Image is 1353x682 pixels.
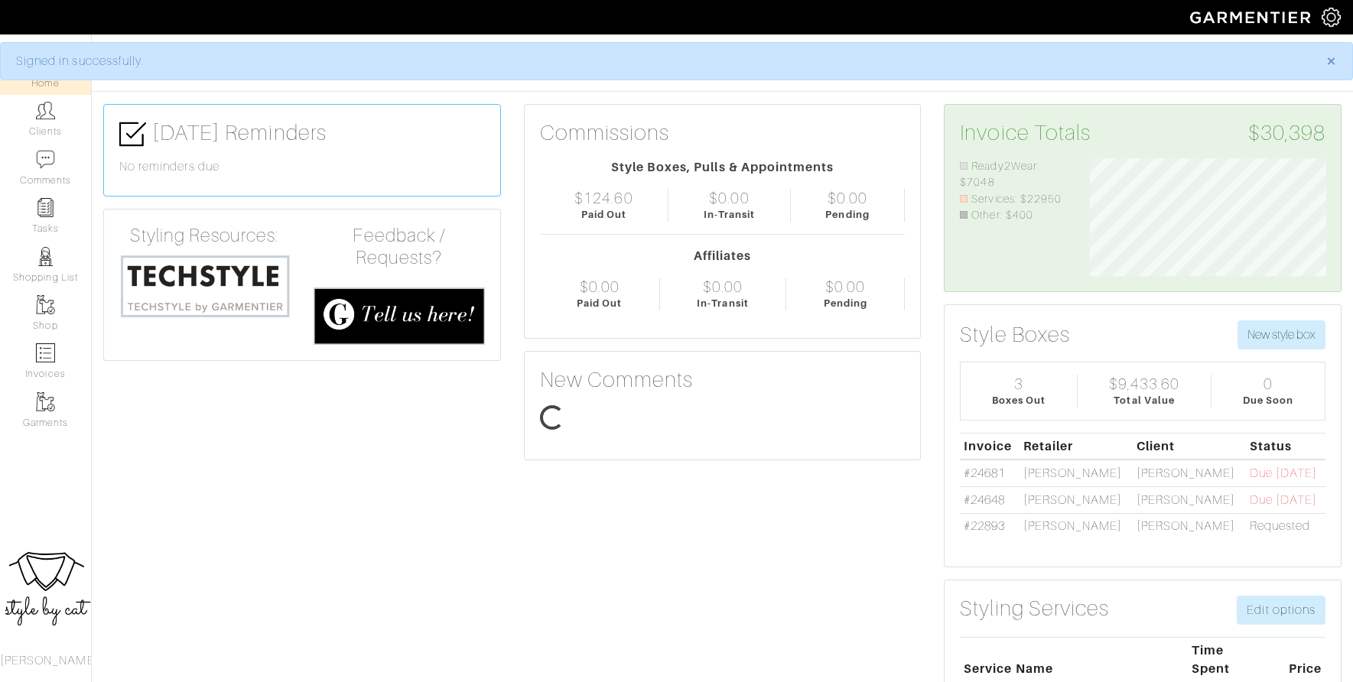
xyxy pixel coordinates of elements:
div: Affiliates [540,247,906,265]
h4: Feedback / Requests? [314,225,485,269]
img: stylists-icon-eb353228a002819b7ec25b43dbf5f0378dd9e0616d9560372ff212230b889e62.png [36,247,55,266]
div: $0.00 [703,278,743,296]
div: $124.60 [574,189,633,207]
td: [PERSON_NAME] [1020,513,1133,539]
div: $0.00 [709,189,749,207]
img: clients-icon-6bae9207a08558b7cb47a8932f037763ab4055f8c8b6bfacd5dc20c3e0201464.png [36,101,55,120]
img: feedback_requests-3821251ac2bd56c73c230f3229a5b25d6eb027adea667894f41107c140538ee0.png [314,287,485,345]
div: $0.00 [828,189,867,207]
td: [PERSON_NAME] [1133,513,1246,539]
div: 3 [1014,375,1023,393]
a: Edit options [1237,596,1325,625]
span: Due [DATE] [1250,493,1318,507]
td: Requested [1246,513,1325,539]
h3: New Comments [540,367,906,393]
span: Due [DATE] [1250,466,1318,480]
img: orders-icon-0abe47150d42831381b5fb84f609e132dff9fe21cb692f30cb5eec754e2cba89.png [36,343,55,362]
img: garments-icon-b7da505a4dc4fd61783c78ac3ca0ef83fa9d6f193b1c9dc38574b1d14d53ca28.png [36,295,55,314]
button: New style box [1238,320,1325,349]
h3: Commissions [540,120,670,146]
li: Services: $22950 [960,191,1066,208]
span: $30,398 [1248,120,1325,146]
h3: Style Boxes [960,322,1070,348]
div: 0 [1264,375,1273,393]
div: Due Soon [1243,393,1293,408]
div: $0.00 [580,278,620,296]
span: × [1325,50,1337,71]
td: [PERSON_NAME] [1020,486,1133,513]
div: $0.00 [825,278,865,296]
td: [PERSON_NAME] [1133,460,1246,486]
div: In-Transit [704,207,756,222]
div: $9,433.60 [1109,375,1179,393]
div: Style Boxes, Pulls & Appointments [540,158,906,177]
img: garmentier-logo-header-white-b43fb05a5012e4ada735d5af1a66efaba907eab6374d6393d1fbf88cb4ef424d.png [1182,4,1322,31]
li: Other: $400 [960,207,1066,224]
td: [PERSON_NAME] [1133,486,1246,513]
img: comment-icon-a0a6a9ef722e966f86d9cbdc48e553b5cf19dbc54f86b18d962a5391bc8f6eb6.png [36,150,55,169]
img: reminder-icon-8004d30b9f0a5d33ae49ab947aed9ed385cf756f9e5892f1edd6e32f2345188e.png [36,198,55,217]
div: Signed in successfully. [16,52,1303,70]
h6: No reminders due [119,160,485,174]
img: techstyle-93310999766a10050dc78ceb7f971a75838126fd19372ce40ba20cdf6a89b94b.png [119,253,291,319]
div: Paid Out [581,207,626,222]
li: Ready2Wear: $7048 [960,158,1066,191]
h3: Invoice Totals [960,120,1325,146]
div: Pending [825,207,869,222]
a: #22893 [964,519,1005,533]
h3: [DATE] Reminders [119,120,485,148]
div: Paid Out [577,296,622,310]
div: Boxes Out [992,393,1046,408]
img: check-box-icon-36a4915ff3ba2bd8f6e4f29bc755bb66becd62c870f447fc0dd1365fcfddab58.png [119,121,146,148]
a: #24648 [964,493,1005,507]
a: #24681 [964,466,1005,480]
div: Total Value [1114,393,1175,408]
h3: Styling Services [960,596,1109,622]
th: Client [1133,433,1246,460]
div: In-Transit [697,296,749,310]
div: Pending [824,296,867,310]
td: [PERSON_NAME] [1020,460,1133,486]
th: Invoice [960,433,1020,460]
th: Retailer [1020,433,1133,460]
h4: Styling Resources: [119,225,291,247]
th: Status [1246,433,1325,460]
img: garments-icon-b7da505a4dc4fd61783c78ac3ca0ef83fa9d6f193b1c9dc38574b1d14d53ca28.png [36,392,55,411]
img: gear-icon-white-bd11855cb880d31180b6d7d6211b90ccbf57a29d726f0c71d8c61bd08dd39cc2.png [1322,8,1341,27]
